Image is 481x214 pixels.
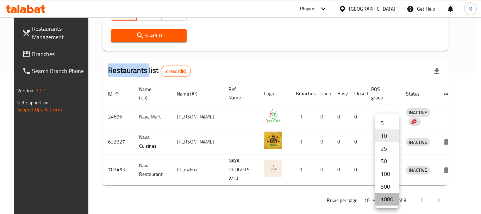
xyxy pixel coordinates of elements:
li: 5 [375,117,399,129]
li: 500 [375,180,399,193]
li: 10 [375,129,399,142]
li: 25 [375,142,399,155]
li: 100 [375,167,399,180]
li: 1000 [375,193,399,206]
li: 50 [375,155,399,167]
